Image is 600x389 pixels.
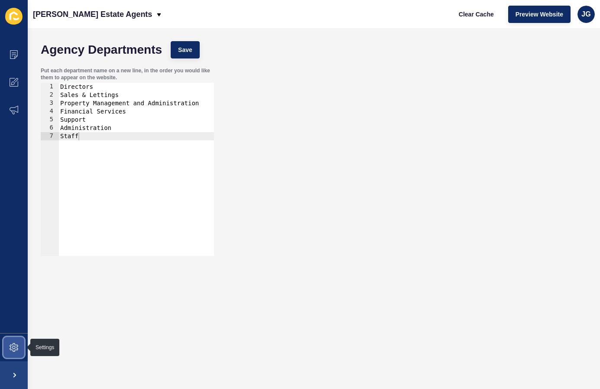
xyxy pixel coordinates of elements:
button: Save [171,41,200,58]
span: Clear Cache [459,10,494,19]
div: Settings [36,344,54,351]
div: 2 [41,91,59,99]
div: 7 [41,132,59,140]
div: 6 [41,124,59,132]
span: Save [178,45,192,54]
p: [PERSON_NAME] Estate Agents [33,3,152,25]
span: Preview Website [516,10,563,19]
span: JG [581,10,590,19]
label: Put each department name on a new line, in the order you would like them to appear on the website. [41,67,214,81]
div: 5 [41,116,59,124]
button: Clear Cache [451,6,501,23]
div: 4 [41,107,59,116]
div: 3 [41,99,59,107]
button: Preview Website [508,6,571,23]
h1: Agency Departments [41,45,162,54]
div: 1 [41,83,59,91]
